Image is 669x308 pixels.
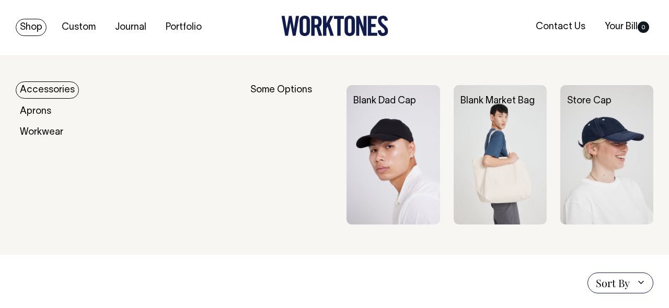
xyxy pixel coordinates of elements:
[454,85,547,224] img: Blank Market Bag
[601,18,653,35] a: Your Bill0
[250,85,333,224] div: Some Options
[16,103,55,120] a: Aprons
[353,97,416,105] a: Blank Dad Cap
[596,277,630,289] span: Sort By
[532,18,590,35] a: Contact Us
[57,19,100,36] a: Custom
[111,19,151,36] a: Journal
[16,124,67,141] a: Workwear
[460,97,535,105] a: Blank Market Bag
[16,19,47,36] a: Shop
[162,19,206,36] a: Portfolio
[567,97,612,105] a: Store Cap
[347,85,440,224] img: Blank Dad Cap
[560,85,653,224] img: Store Cap
[16,81,79,99] a: Accessories
[638,21,649,33] span: 0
